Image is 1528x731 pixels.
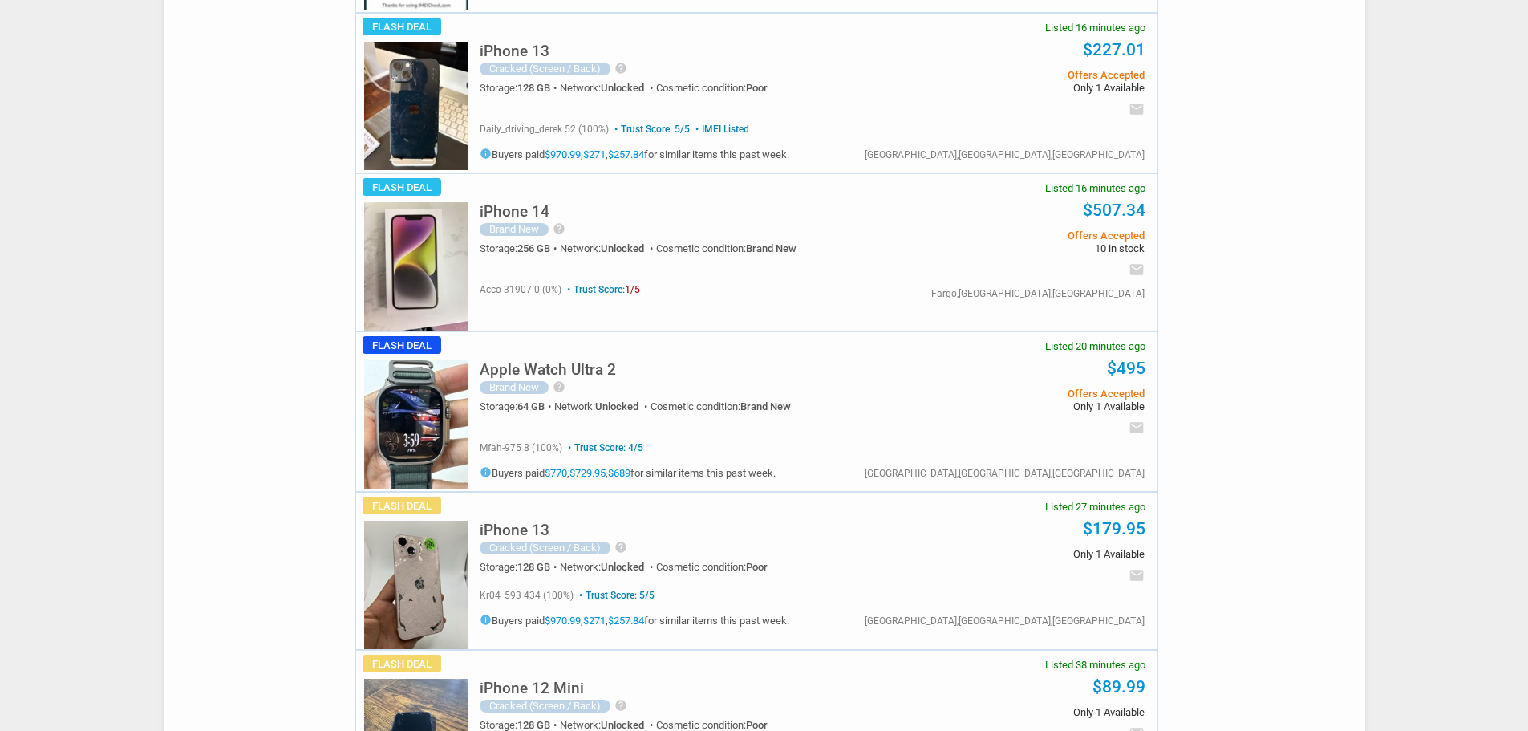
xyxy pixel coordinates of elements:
[480,148,492,160] i: info
[902,549,1144,559] span: Only 1 Available
[480,223,549,236] div: Brand New
[1045,502,1145,512] span: Listed 27 minutes ago
[569,467,606,479] a: $729.95
[625,284,640,295] span: 1/5
[614,699,627,712] i: help
[517,400,545,412] span: 64 GB
[576,590,655,601] span: Trust Score: 5/5
[480,63,610,75] div: Cracked (Screen / Back)
[363,336,441,354] span: Flash Deal
[480,526,549,538] a: iPhone 13
[608,467,630,479] a: $689
[746,82,768,94] span: Poor
[480,700,610,713] div: Cracked (Screen / Back)
[560,720,656,730] div: Network:
[364,202,468,331] img: s-l225.jpg
[364,521,468,649] img: s-l225.jpg
[545,148,581,160] a: $970.99
[1045,341,1145,351] span: Listed 20 minutes ago
[363,497,441,514] span: Flash Deal
[601,561,644,573] span: Unlocked
[1129,567,1145,583] i: email
[651,401,791,412] div: Cosmetic condition:
[1045,660,1145,670] span: Listed 38 minutes ago
[692,124,749,135] span: IMEI Listed
[902,388,1144,399] span: Offers Accepted
[865,150,1145,160] div: [GEOGRAPHIC_DATA],[GEOGRAPHIC_DATA],[GEOGRAPHIC_DATA]
[1107,359,1145,378] a: $495
[564,284,640,295] span: Trust Score:
[746,719,768,731] span: Poor
[656,562,768,572] div: Cosmetic condition:
[480,614,789,626] h5: Buyers paid , , for similar items this past week.
[560,83,656,93] div: Network:
[480,43,549,59] h5: iPhone 13
[595,400,638,412] span: Unlocked
[740,400,791,412] span: Brand New
[517,82,550,94] span: 128 GB
[517,242,550,254] span: 256 GB
[746,561,768,573] span: Poor
[480,614,492,626] i: info
[656,243,796,254] div: Cosmetic condition:
[480,284,561,295] span: acco-31907 0 (0%)
[1083,201,1145,220] a: $507.34
[560,243,656,254] div: Network:
[480,684,584,696] a: iPhone 12 Mini
[608,615,644,627] a: $257.84
[931,289,1145,298] div: Fargo,[GEOGRAPHIC_DATA],[GEOGRAPHIC_DATA]
[553,222,565,235] i: help
[545,467,567,479] a: $770
[565,442,643,453] span: Trust Score: 4/5
[1129,262,1145,278] i: email
[560,562,656,572] div: Network:
[1083,519,1145,538] a: $179.95
[601,82,644,94] span: Unlocked
[865,469,1145,478] div: [GEOGRAPHIC_DATA],[GEOGRAPHIC_DATA],[GEOGRAPHIC_DATA]
[1129,420,1145,436] i: email
[517,719,550,731] span: 128 GB
[554,401,651,412] div: Network:
[480,243,560,254] div: Storage:
[480,148,789,160] h5: Buyers paid , , for similar items this past week.
[363,178,441,196] span: Flash Deal
[902,243,1144,254] span: 10 in stock
[902,70,1144,80] span: Offers Accepted
[517,561,550,573] span: 128 GB
[480,207,549,219] a: iPhone 14
[583,148,606,160] a: $271
[480,381,549,394] div: Brand New
[364,42,468,170] img: s-l225.jpg
[553,380,565,393] i: help
[480,401,554,412] div: Storage:
[480,720,560,730] div: Storage:
[364,360,468,489] img: s-l225.jpg
[480,362,616,377] h5: Apple Watch Ultra 2
[601,719,644,731] span: Unlocked
[656,83,768,93] div: Cosmetic condition:
[1045,183,1145,193] span: Listed 16 minutes ago
[614,541,627,554] i: help
[480,466,492,478] i: info
[902,83,1144,93] span: Only 1 Available
[608,148,644,160] a: $257.84
[480,83,560,93] div: Storage:
[746,242,796,254] span: Brand New
[363,18,441,35] span: Flash Deal
[902,401,1144,412] span: Only 1 Available
[480,47,549,59] a: iPhone 13
[480,522,549,538] h5: iPhone 13
[865,616,1145,626] div: [GEOGRAPHIC_DATA],[GEOGRAPHIC_DATA],[GEOGRAPHIC_DATA]
[363,655,441,672] span: Flash Deal
[1045,22,1145,33] span: Listed 16 minutes ago
[480,365,616,377] a: Apple Watch Ultra 2
[480,442,562,453] span: mfah-975 8 (100%)
[1083,40,1145,59] a: $227.01
[1129,101,1145,117] i: email
[902,230,1144,241] span: Offers Accepted
[480,562,560,572] div: Storage:
[601,242,644,254] span: Unlocked
[902,707,1144,717] span: Only 1 Available
[480,680,584,696] h5: iPhone 12 Mini
[1092,677,1145,696] a: $89.99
